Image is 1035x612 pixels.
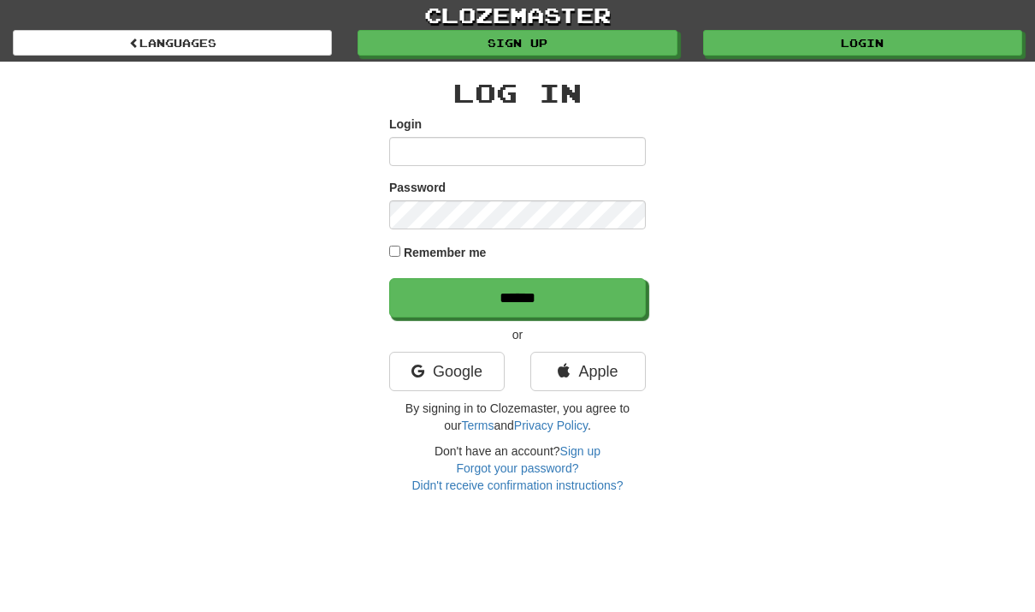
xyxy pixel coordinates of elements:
h2: Log In [389,79,646,107]
a: Sign up [358,30,677,56]
p: By signing in to Clozemaster, you agree to our and . [389,400,646,434]
a: Google [389,352,505,391]
div: Don't have an account? [389,443,646,494]
p: or [389,326,646,343]
a: Privacy Policy [514,419,588,432]
a: Didn't receive confirmation instructions? [411,478,623,492]
a: Apple [530,352,646,391]
a: Terms [461,419,494,432]
a: Forgot your password? [456,461,578,475]
label: Password [389,179,446,196]
a: Languages [13,30,332,56]
a: Login [703,30,1022,56]
label: Login [389,116,422,133]
label: Remember me [404,244,487,261]
a: Sign up [560,444,600,458]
